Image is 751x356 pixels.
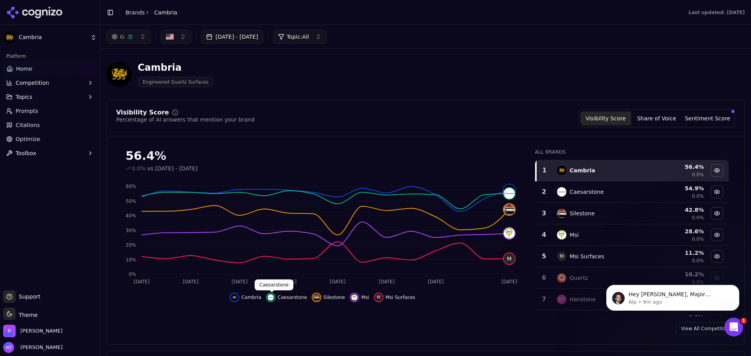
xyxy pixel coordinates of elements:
span: Toolbox [16,149,36,157]
img: Perrill [3,325,16,337]
img: cambria [231,294,237,301]
img: silestone [557,209,566,218]
button: Hide caesarstone data [711,186,723,198]
span: Msi Surfaces [386,294,415,301]
a: Citations [3,119,97,131]
tspan: 60% [126,184,136,189]
button: Open organization switcher [3,325,63,337]
span: Cambria [241,294,261,301]
div: 6 [539,273,550,283]
button: Share of Voice [631,111,682,125]
div: 2 [539,187,550,197]
h5: Bazaarvoice Analytics content is not detected on this page. [3,19,114,31]
button: Visibility Score [580,111,631,125]
a: Home [3,63,97,75]
div: 4 [539,230,550,240]
img: US [166,33,174,41]
span: Citations [16,121,40,129]
nav: breadcrumb [126,9,177,16]
span: Optimize [16,135,40,143]
tspan: [DATE] [379,279,395,284]
div: 11.2 % [654,249,704,257]
tspan: [DATE] [183,279,199,284]
img: silestone [313,294,320,301]
div: Cambria [138,61,214,74]
span: M [504,253,515,264]
div: Silestone [570,209,595,217]
a: Prompts [3,105,97,117]
button: Hide caesarstone data [266,293,307,302]
button: Hide silestone data [312,293,345,302]
div: 5 [539,252,550,261]
span: M [375,294,382,301]
button: Hide msi surfaces data [374,293,415,302]
img: quartz [557,273,566,283]
button: Open user button [3,342,63,353]
span: 0.0% [692,236,704,242]
img: Cambria [3,31,16,44]
button: Hide msi surfaces data [711,250,723,263]
button: Toolbox [3,147,97,159]
span: Engineered Quartz Surfaces [138,77,214,87]
tr: 3silestoneSilestone42.8%0.0%Hide silestone data [536,203,729,224]
div: Hanstone [570,295,596,303]
img: cambria [557,166,566,175]
div: 42.8 % [654,206,704,214]
span: [PERSON_NAME] [17,344,63,351]
div: 3 [539,209,550,218]
img: Cambria [106,62,131,87]
iframe: Intercom live chat [724,318,743,336]
button: Competition [3,77,97,89]
div: Last updated: [DATE] [688,9,745,16]
span: vs [DATE] - [DATE] [147,165,198,172]
img: caesarstone [268,294,274,301]
img: msi [557,230,566,240]
button: Hide cambria data [230,293,261,302]
tspan: [DATE] [501,279,517,284]
a: Optimize [3,133,97,145]
span: 1 [740,318,747,324]
span: 0.0% [692,172,704,178]
div: Msi Surfaces [570,252,604,260]
span: Caesarstone [278,294,307,301]
span: M [557,252,566,261]
div: All Brands [535,149,729,155]
iframe: Intercom notifications message [595,268,751,335]
span: Theme [16,312,38,318]
img: msi [504,228,515,239]
div: 54.9 % [654,184,704,192]
tspan: [DATE] [232,279,248,284]
button: Hide cambria data [711,164,723,177]
span: Topics [16,93,32,101]
button: Sentiment Score [682,111,733,125]
tr: 9.2%Show pentalquartz data [536,310,729,332]
span: 0.0% [132,165,146,172]
div: Visibility Score [116,109,169,116]
button: Topics [3,91,97,103]
tr: 1cambriaCambria56.4%0.0%Hide cambria data [536,160,729,181]
div: 1 [540,166,550,175]
tspan: 20% [126,242,136,248]
span: Support [16,293,40,301]
tr: 5MMsi Surfaces11.2%0.0%Hide msi surfaces data [536,246,729,267]
tspan: [DATE] [330,279,346,284]
button: Hide msi data [711,229,723,241]
span: 0.0% [692,193,704,199]
tspan: 10% [126,257,136,263]
tr: 7hanstoneHanstone10.0%0.0%Show hanstone data [536,289,729,310]
span: 0.0% [692,258,704,264]
div: Caesarstone [570,188,604,196]
abbr: Enabling validation will send analytics events to the Bazaarvoice validation service. If an event... [3,44,48,50]
span: 0.0% [692,215,704,221]
img: caesarstone [504,188,515,199]
tspan: 0% [129,272,136,277]
img: Nate Tower [3,342,14,353]
span: Silestone [323,294,345,301]
p: Caesarstone [259,282,289,288]
tr: 4msiMsi28.6%0.0%Hide msi data [536,224,729,246]
img: msi [351,294,358,301]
